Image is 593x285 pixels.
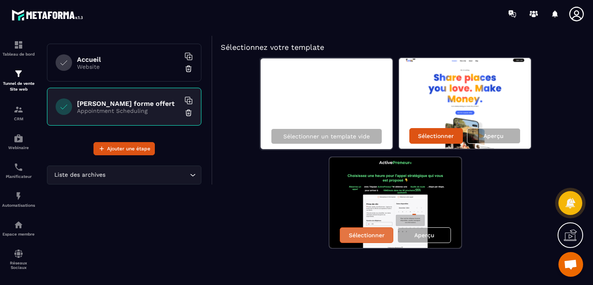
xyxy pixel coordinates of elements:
[14,133,23,143] img: automations
[2,232,35,236] p: Espace membre
[2,81,35,92] p: Tunnel de vente Site web
[414,232,434,238] p: Aperçu
[14,220,23,230] img: automations
[2,214,35,243] a: automationsautomationsEspace membre
[77,107,180,114] p: Appointment Scheduling
[47,166,201,185] div: Search for option
[349,232,385,238] p: Sélectionner
[107,145,150,153] span: Ajouter une étape
[483,133,504,139] p: Aperçu
[14,40,23,50] img: formation
[77,56,180,63] h6: Accueil
[12,7,86,23] img: logo
[2,261,35,270] p: Réseaux Sociaux
[2,63,35,98] a: formationformationTunnel de vente Site web
[2,127,35,156] a: automationsautomationsWebinaire
[77,63,180,70] p: Website
[2,243,35,276] a: social-networksocial-networkRéseaux Sociaux
[52,171,107,180] span: Liste des archives
[329,157,461,248] img: image
[2,174,35,179] p: Planificateur
[184,65,193,73] img: trash
[14,105,23,114] img: formation
[107,171,188,180] input: Search for option
[93,142,155,155] button: Ajouter une étape
[14,162,23,172] img: scheduler
[14,191,23,201] img: automations
[184,109,193,117] img: trash
[558,252,583,277] div: Ouvrir le chat
[77,100,180,107] h6: [PERSON_NAME] forme offert
[283,133,370,140] p: Sélectionner un template vide
[418,133,454,139] p: Sélectionner
[14,249,23,259] img: social-network
[14,69,23,79] img: formation
[2,52,35,56] p: Tableau de bord
[221,42,568,53] h5: Sélectionnez votre template
[2,156,35,185] a: schedulerschedulerPlanificateur
[2,185,35,214] a: automationsautomationsAutomatisations
[2,145,35,150] p: Webinaire
[2,34,35,63] a: formationformationTableau de bord
[399,58,531,149] img: image
[2,117,35,121] p: CRM
[2,203,35,208] p: Automatisations
[2,98,35,127] a: formationformationCRM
